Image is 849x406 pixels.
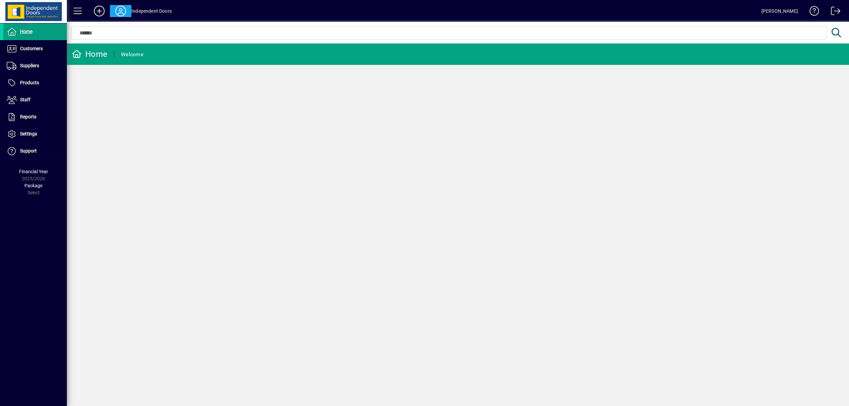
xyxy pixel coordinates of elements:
a: Customers [3,40,67,57]
a: Suppliers [3,58,67,74]
span: Customers [20,46,43,51]
button: Profile [110,5,131,17]
div: Independent Doors [131,6,172,16]
a: Products [3,75,67,91]
span: Package [24,183,42,188]
span: Support [20,148,37,154]
span: Settings [20,131,37,136]
a: Settings [3,126,67,142]
span: Reports [20,114,36,119]
span: Home [20,29,32,34]
a: Staff [3,92,67,108]
a: Knowledge Base [805,1,819,23]
span: Financial Year [19,169,48,174]
a: Reports [3,109,67,125]
div: [PERSON_NAME] [761,6,798,16]
div: Home [72,49,107,60]
button: Add [89,5,110,17]
span: Staff [20,97,30,102]
a: Support [3,143,67,160]
span: Suppliers [20,63,39,68]
a: Logout [826,1,841,23]
span: Products [20,80,39,85]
